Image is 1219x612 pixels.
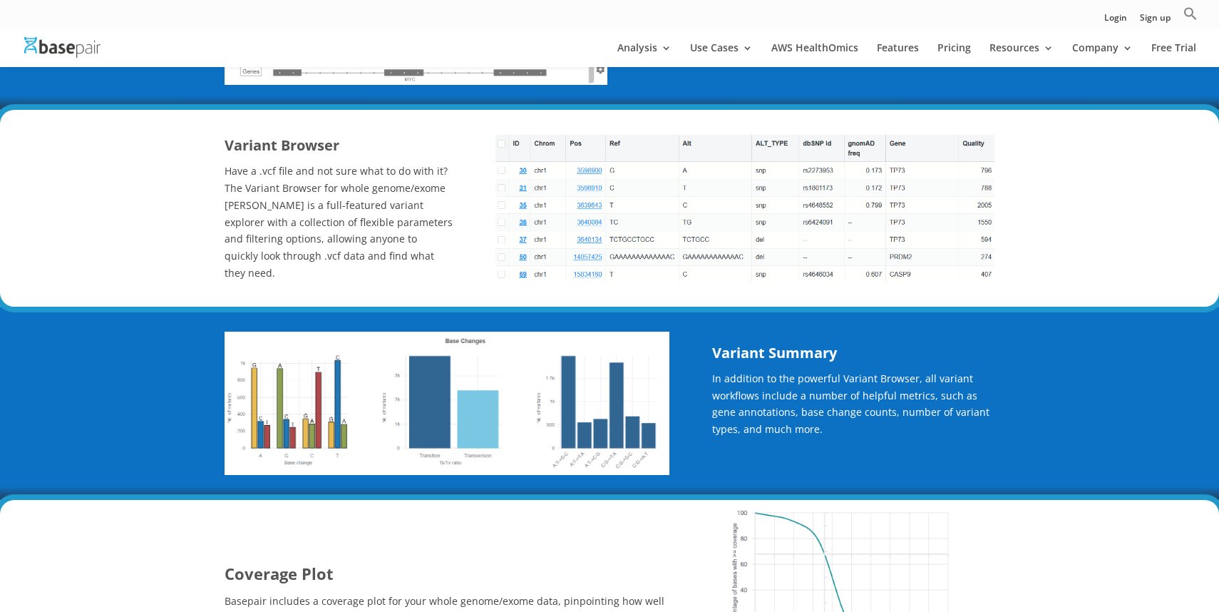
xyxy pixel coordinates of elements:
[617,43,672,67] a: Analysis
[1183,6,1198,29] a: Search Icon Link
[771,43,858,67] a: AWS HealthOmics
[1148,541,1202,595] iframe: Drift Widget Chat Controller
[225,164,453,280] span: Have a .vcf file and not sure what to do with it? The Variant Browser for whole genome/exome [PER...
[1151,43,1196,67] a: Free Trial
[877,43,919,67] a: Features
[24,37,101,58] img: Basepair
[712,370,994,448] p: In addition to the powerful Variant Browser, all variant workflows include a number of helpful me...
[937,43,971,67] a: Pricing
[1140,14,1171,29] a: Sign up
[1072,43,1133,67] a: Company
[712,343,837,362] strong: Variant Summary
[1104,14,1127,29] a: Login
[1183,6,1198,21] svg: Search
[225,563,334,584] strong: Coverage Plot
[989,43,1054,67] a: Resources
[925,120,1210,549] iframe: Drift Widget Chat Window
[690,43,753,67] a: Use Cases
[225,136,339,155] strong: Variant Browser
